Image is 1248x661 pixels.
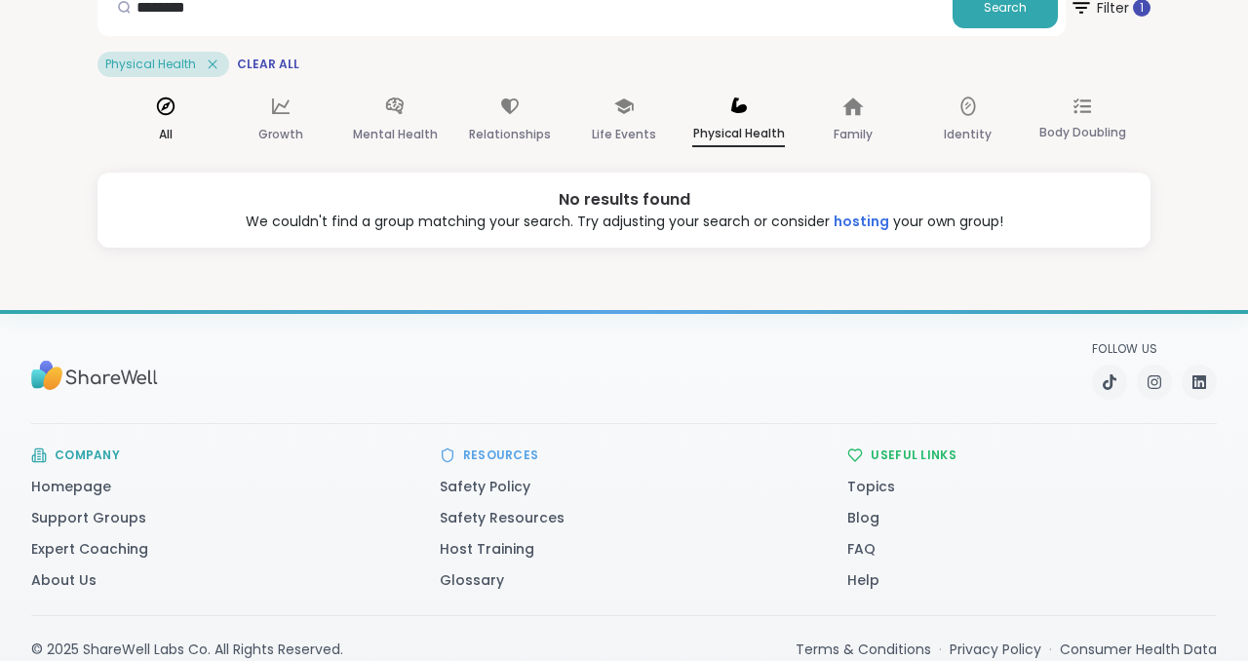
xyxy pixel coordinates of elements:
[847,570,879,590] a: Help
[31,508,146,527] a: Support Groups
[353,123,438,146] p: Mental Health
[113,212,1135,232] div: We couldn't find a group matching your search. Try adjusting your search or consider your own group!
[159,123,173,146] p: All
[592,123,656,146] p: Life Events
[939,640,942,659] span: ·
[31,640,343,659] div: © 2025 ShareWell Labs Co. All Rights Reserved.
[1049,640,1052,659] span: ·
[469,123,551,146] p: Relationships
[692,122,785,147] p: Physical Health
[440,539,534,559] a: Host Training
[31,570,97,590] a: About Us
[834,212,889,231] a: hosting
[31,477,111,496] a: Homepage
[113,188,1135,212] div: No results found
[847,539,876,559] a: FAQ
[834,123,873,146] p: Family
[55,447,120,463] h3: Company
[847,508,879,527] a: Blog
[950,640,1041,659] a: Privacy Policy
[1092,341,1217,357] p: Follow Us
[31,351,158,400] img: Sharewell
[440,570,504,590] a: Glossary
[105,57,196,72] span: Physical Health
[871,447,956,463] h3: Useful Links
[463,447,539,463] h3: Resources
[258,123,303,146] p: Growth
[1060,640,1217,659] a: Consumer Health Data
[1137,365,1172,400] a: Instagram
[796,640,931,659] a: Terms & Conditions
[847,477,895,496] a: Topics
[944,123,992,146] p: Identity
[237,57,299,72] span: Clear All
[1039,121,1126,144] p: Body Doubling
[440,477,530,496] a: Safety Policy
[31,539,148,559] a: Expert Coaching
[440,508,565,527] a: Safety Resources
[1182,365,1217,400] a: LinkedIn
[1092,365,1127,400] a: TikTok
